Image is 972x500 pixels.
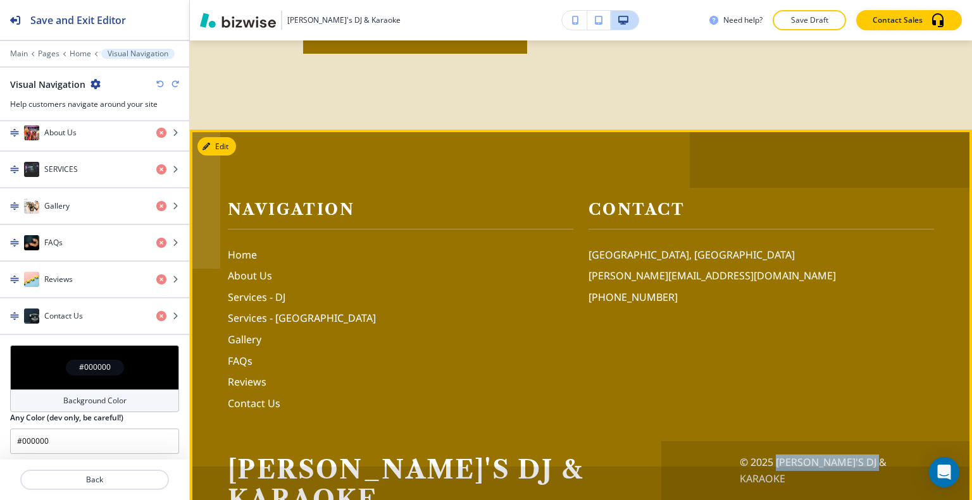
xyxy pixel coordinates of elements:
button: Back [20,470,169,490]
button: Contact Sales [856,10,962,30]
h4: SERVICES [44,164,78,175]
h4: Background Color [63,395,127,406]
p: Home [228,247,573,264]
button: #000000Background Color [10,345,179,412]
button: Edit [197,137,236,156]
button: Home [70,49,91,58]
h4: Reviews [44,274,73,285]
img: Drag [10,238,19,247]
div: Open Intercom Messenger [929,457,959,487]
h2: Visual Navigation [10,78,85,91]
img: Drag [10,165,19,174]
h4: Contact Us [44,310,83,322]
p: Contact Sales [873,15,923,26]
p: Back [22,474,168,485]
h3: Need help? [723,15,763,26]
img: Drag [10,275,19,284]
strong: Navigation [228,200,354,219]
a: [PHONE_NUMBER] [589,290,678,306]
p: FAQs [228,353,573,370]
p: Services - DJ [228,290,573,306]
p: Visual Navigation [108,49,168,58]
p: About Us [228,268,573,284]
a: [PERSON_NAME][EMAIL_ADDRESS][DOMAIN_NAME] [589,268,836,284]
h4: About Us [44,127,77,138]
button: Main [10,49,28,58]
img: Drag [10,312,19,320]
h4: Gallery [44,200,70,212]
p: Save Draft [789,15,830,26]
p: Gallery [228,332,573,348]
button: Visual Navigation [101,49,175,59]
p: Services - [GEOGRAPHIC_DATA] [228,310,573,327]
h4: FAQs [44,237,63,248]
button: Pages [38,49,59,58]
h4: #000000 [79,362,111,373]
p: Reviews [228,374,573,391]
img: Bizwise Logo [200,13,276,28]
a: [GEOGRAPHIC_DATA], [GEOGRAPHIC_DATA] [589,247,795,264]
h2: Save and Exit Editor [30,13,126,28]
strong: Contact [589,200,685,219]
button: Save Draft [773,10,846,30]
p: Contact Us [228,396,573,412]
h3: Help customers navigate around your site [10,99,179,110]
img: Drag [10,128,19,137]
h3: [PERSON_NAME]'s DJ & Karaoke [287,15,401,26]
img: Drag [10,202,19,210]
button: [PERSON_NAME]'s DJ & Karaoke [200,11,401,30]
h2: Any Color (dev only, be careful!) [10,412,123,424]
